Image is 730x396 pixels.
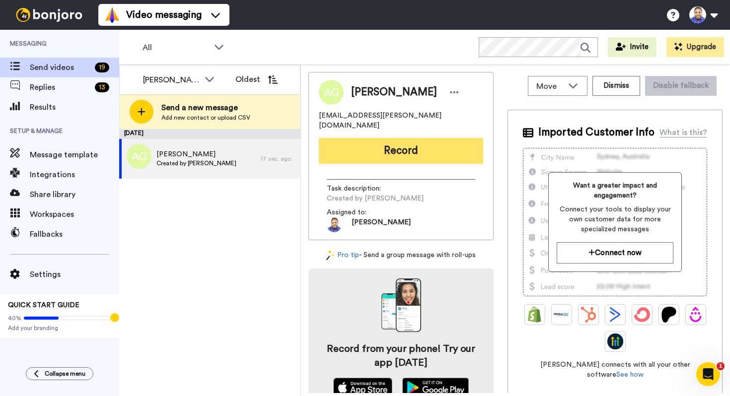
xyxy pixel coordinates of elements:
[666,37,724,57] button: Upgrade
[318,342,484,370] h4: Record from your phone! Try our app [DATE]
[659,127,707,138] div: What is this?
[319,138,483,164] button: Record
[607,333,623,349] img: GoHighLevel
[228,69,285,89] button: Oldest
[30,208,119,220] span: Workspaces
[8,324,111,332] span: Add your branding
[688,307,704,323] img: Drip
[608,37,657,57] button: Invite
[554,307,570,323] img: Ontraport
[696,362,720,386] iframe: Intercom live chat
[143,42,209,54] span: All
[143,74,200,86] div: [PERSON_NAME]
[319,111,483,131] span: [EMAIL_ADDRESS][PERSON_NAME][DOMAIN_NAME]
[8,302,79,309] span: QUICK START GUIDE
[634,307,650,323] img: ConvertKit
[352,217,411,232] span: [PERSON_NAME]
[161,102,250,114] span: Send a new message
[661,307,677,323] img: Patreon
[156,149,236,159] span: [PERSON_NAME]
[326,250,359,261] a: Pro tip
[523,360,707,380] span: [PERSON_NAME] connects with all your other software
[319,80,344,105] img: Image of Alberto Garcia
[95,63,109,72] div: 19
[30,169,119,181] span: Integrations
[616,371,644,378] a: See how
[308,250,494,261] div: - Send a group message with roll-ups
[557,242,673,264] button: Connect now
[326,250,335,261] img: magic-wand.svg
[536,80,563,92] span: Move
[607,307,623,323] img: ActiveCampaign
[327,217,342,232] img: ACg8ocJhxcHYul2vE4-v43EfBJladGzvRcruOYpaVGW-HfzpNQYm6lk=s96-c
[30,81,91,93] span: Replies
[127,144,151,169] img: ag.png
[126,8,202,22] span: Video messaging
[261,155,295,163] div: 17 sec. ago
[327,207,396,217] span: Assigned to:
[12,8,86,22] img: bj-logo-header-white.svg
[26,367,93,380] button: Collapse menu
[104,7,120,23] img: vm-color.svg
[327,194,424,203] span: Created by [PERSON_NAME]
[45,370,85,378] span: Collapse menu
[538,125,655,140] span: Imported Customer Info
[30,228,119,240] span: Fallbacks
[592,76,640,96] button: Dismiss
[351,85,437,100] span: [PERSON_NAME]
[156,159,236,167] span: Created by [PERSON_NAME]
[527,307,543,323] img: Shopify
[557,204,673,234] span: Connect your tools to display your own customer data for more specialized messages
[327,184,396,194] span: Task description :
[717,362,725,370] span: 1
[161,114,250,122] span: Add new contact or upload CSV
[381,278,421,332] img: download
[95,82,109,92] div: 13
[8,314,21,322] span: 40%
[110,313,119,322] div: Tooltip anchor
[30,189,119,200] span: Share library
[645,76,717,96] button: Disable fallback
[30,268,119,280] span: Settings
[30,62,91,73] span: Send videos
[581,307,596,323] img: Hubspot
[557,181,673,200] span: Want a greater impact and engagement?
[119,129,300,139] div: [DATE]
[30,149,119,161] span: Message template
[30,101,119,113] span: Results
